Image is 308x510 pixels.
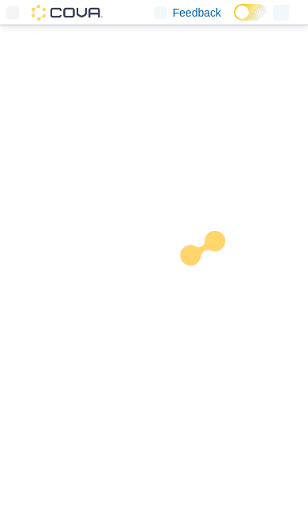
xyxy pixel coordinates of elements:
[154,219,272,338] img: cova-loader
[234,4,267,21] input: Dark Mode
[32,5,103,21] img: Cova
[173,5,221,21] span: Feedback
